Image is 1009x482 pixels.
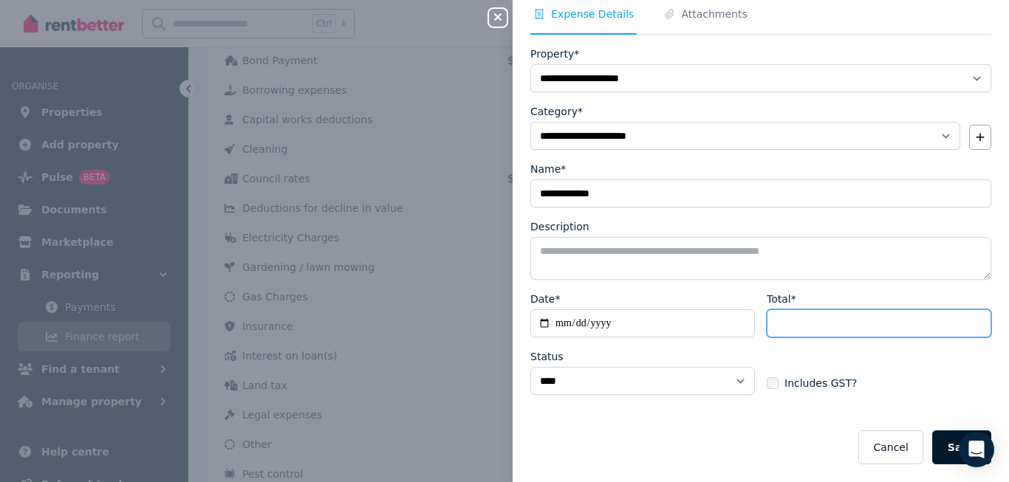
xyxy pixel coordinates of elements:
label: Name* [530,162,566,176]
span: Includes GST? [784,376,857,390]
label: Date* [530,292,560,306]
label: Description [530,219,589,234]
nav: Tabs [530,7,991,35]
label: Property* [530,47,579,61]
label: Category* [530,104,583,119]
label: Status [530,349,564,364]
button: Cancel [858,430,923,464]
span: Expense Details [551,7,634,21]
button: Save [932,430,991,464]
div: Open Intercom Messenger [959,432,994,467]
label: Total* [767,292,796,306]
span: Attachments [681,7,747,21]
input: Includes GST? [767,377,779,389]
